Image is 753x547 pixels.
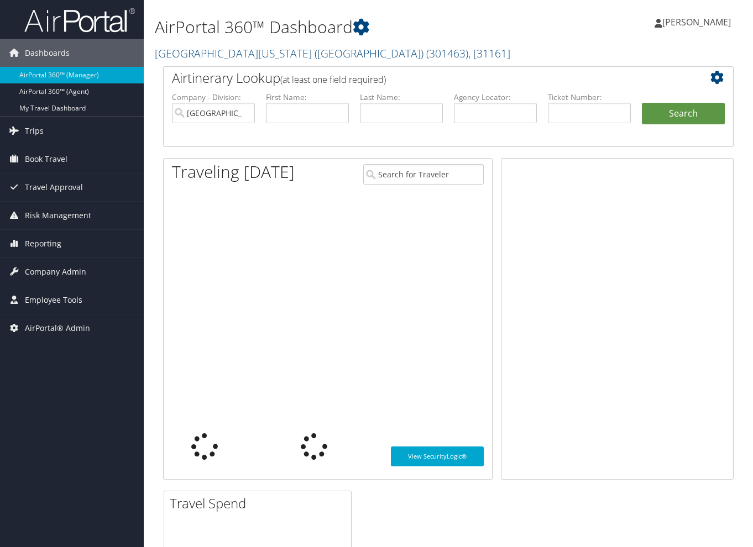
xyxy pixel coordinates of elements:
span: Travel Approval [25,173,83,201]
span: , [ 31161 ] [468,46,510,61]
a: [PERSON_NAME] [655,6,742,39]
span: Dashboards [25,39,70,67]
h2: Travel Spend [170,494,351,513]
img: airportal-logo.png [24,7,135,33]
button: Search [642,103,725,125]
a: [GEOGRAPHIC_DATA][US_STATE] ([GEOGRAPHIC_DATA]) [155,46,510,61]
input: Search for Traveler [363,164,483,185]
span: ( 301463 ) [426,46,468,61]
span: (at least one field required) [280,73,386,86]
span: AirPortal® Admin [25,314,90,342]
a: View SecurityLogic® [391,446,484,466]
span: Book Travel [25,145,67,173]
span: Company Admin [25,258,86,286]
label: Company - Division: [172,92,255,103]
label: Agency Locator: [454,92,537,103]
h1: Traveling [DATE] [172,160,295,183]
h1: AirPortal 360™ Dashboard [155,15,546,39]
label: First Name: [266,92,349,103]
label: Last Name: [360,92,443,103]
h2: Airtinerary Lookup [172,69,677,87]
span: Employee Tools [25,286,82,314]
span: Reporting [25,230,61,257]
label: Ticket Number: [548,92,631,103]
span: Risk Management [25,202,91,229]
span: [PERSON_NAME] [662,16,731,28]
span: Trips [25,117,44,145]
